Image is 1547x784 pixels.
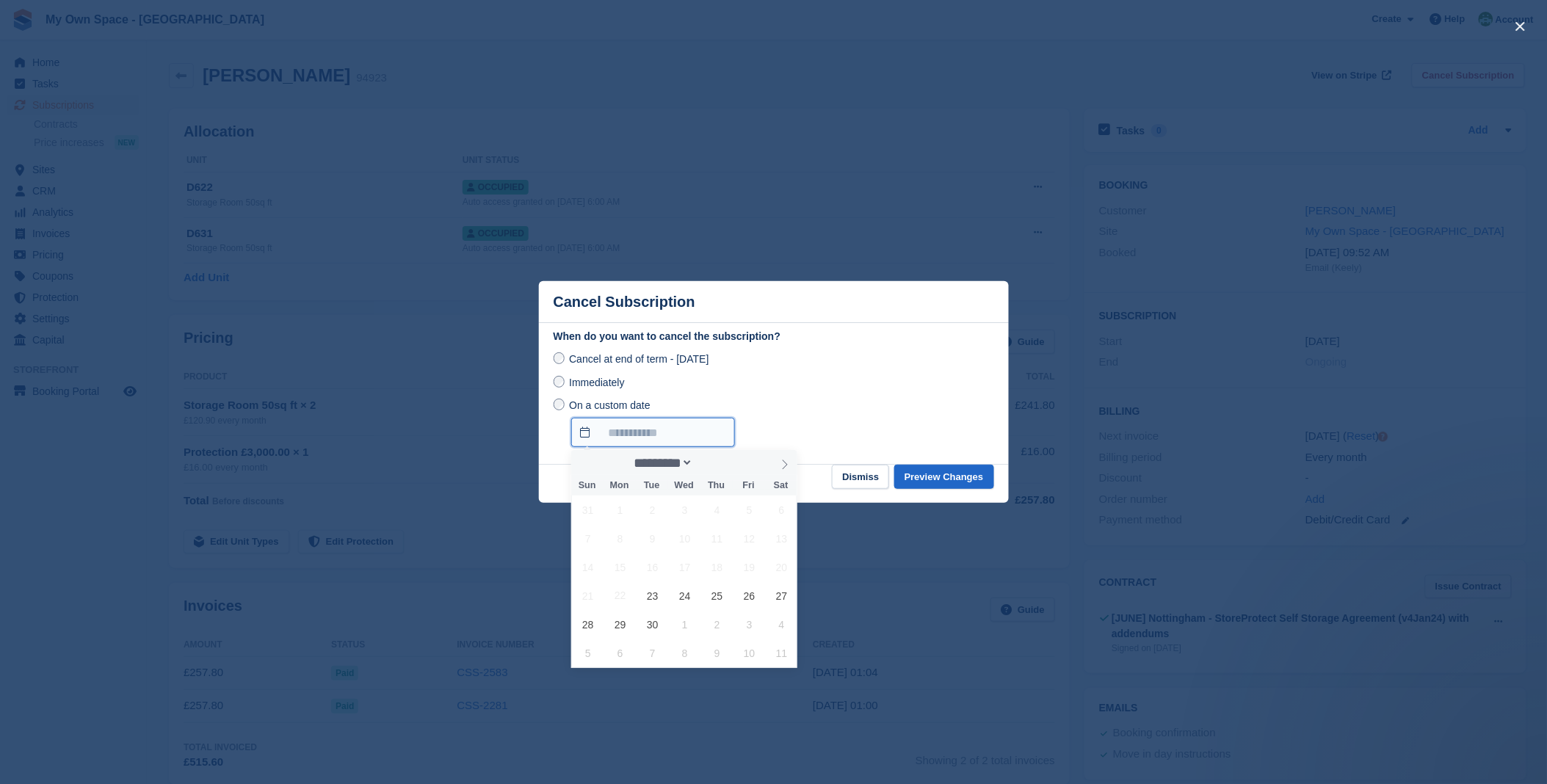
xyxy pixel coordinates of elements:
[832,465,889,489] button: Dismiss
[638,581,667,610] span: September 23, 2025
[606,553,634,581] span: September 15, 2025
[670,553,699,581] span: September 17, 2025
[767,553,796,581] span: September 20, 2025
[571,481,604,490] span: Sun
[638,639,667,667] span: October 7, 2025
[638,610,667,639] span: September 30, 2025
[767,581,796,610] span: September 27, 2025
[569,377,624,388] span: Immediately
[894,465,994,489] button: Preview Changes
[765,481,797,490] span: Sat
[703,496,731,524] span: September 4, 2025
[573,553,602,581] span: September 14, 2025
[670,524,699,553] span: September 10, 2025
[638,553,667,581] span: September 16, 2025
[573,581,602,610] span: September 21, 2025
[767,610,796,639] span: October 4, 2025
[735,524,764,553] span: September 12, 2025
[629,455,694,471] select: Month
[703,524,731,553] span: September 11, 2025
[670,581,699,610] span: September 24, 2025
[606,581,634,610] span: September 22, 2025
[569,353,709,365] span: Cancel at end of term - [DATE]
[735,581,764,610] span: September 26, 2025
[606,496,634,524] span: September 1, 2025
[554,352,565,364] input: Cancel at end of term - [DATE]
[1509,15,1532,38] button: close
[569,399,651,411] span: On a custom date
[735,610,764,639] span: October 3, 2025
[703,610,731,639] span: October 2, 2025
[767,639,796,667] span: October 11, 2025
[554,294,695,311] p: Cancel Subscription
[767,524,796,553] span: September 13, 2025
[703,639,731,667] span: October 9, 2025
[670,639,699,667] span: October 8, 2025
[636,481,668,490] span: Tue
[573,639,602,667] span: October 5, 2025
[735,553,764,581] span: September 19, 2025
[606,639,634,667] span: October 6, 2025
[693,455,739,471] input: Year
[733,481,765,490] span: Fri
[638,496,667,524] span: September 2, 2025
[554,376,565,388] input: Immediately
[573,524,602,553] span: September 7, 2025
[670,496,699,524] span: September 3, 2025
[571,418,735,447] input: On a custom date
[735,639,764,667] span: October 10, 2025
[703,553,731,581] span: September 18, 2025
[573,610,602,639] span: September 28, 2025
[638,524,667,553] span: September 9, 2025
[573,496,602,524] span: August 31, 2025
[554,329,994,344] label: When do you want to cancel the subscription?
[604,481,636,490] span: Mon
[700,481,733,490] span: Thu
[606,524,634,553] span: September 8, 2025
[735,496,764,524] span: September 5, 2025
[767,496,796,524] span: September 6, 2025
[670,610,699,639] span: October 1, 2025
[703,581,731,610] span: September 25, 2025
[606,610,634,639] span: September 29, 2025
[554,399,565,410] input: On a custom date
[668,481,700,490] span: Wed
